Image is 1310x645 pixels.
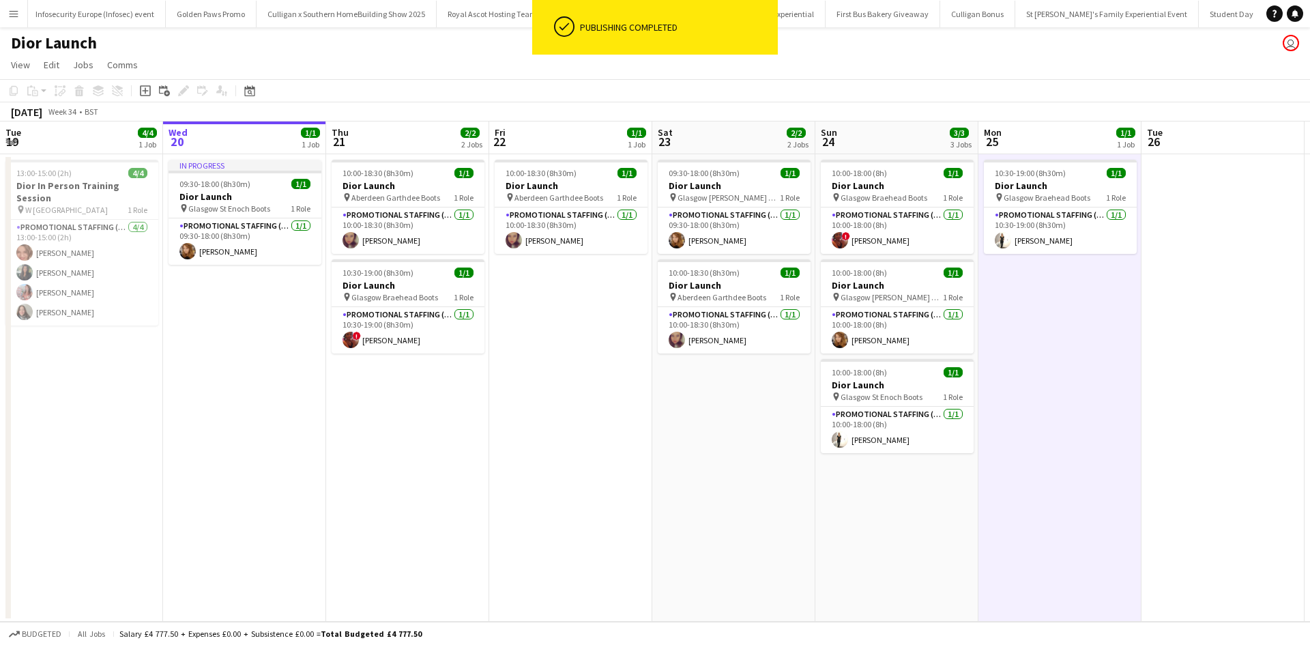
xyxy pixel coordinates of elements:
span: Week 34 [45,106,79,117]
app-card-role: Promotional Staffing (Sales Staff)1/110:30-19:00 (8h30m)[PERSON_NAME] [984,207,1137,254]
span: 20 [166,134,188,149]
span: Jobs [73,59,93,71]
span: 22 [493,134,506,149]
app-card-role: Promotional Staffing (Sales Staff)1/110:00-18:30 (8h30m)[PERSON_NAME] [332,207,484,254]
app-job-card: 10:00-18:00 (8h)1/1Dior Launch Glasgow Braehead Boots1 RolePromotional Staffing (Sales Staff)1/11... [821,160,974,254]
h3: Dior In Person Training Session [5,180,158,204]
div: Salary £4 777.50 + Expenses £0.00 + Subsistence £0.00 = [119,629,422,639]
app-job-card: 13:00-15:00 (2h)4/4Dior In Person Training Session W [GEOGRAPHIC_DATA]1 RolePromotional Staffing ... [5,160,158,326]
span: Glasgow St Enoch Boots [841,392,922,402]
span: 1 Role [128,205,147,215]
div: 1 Job [139,139,156,149]
span: View [11,59,30,71]
span: Comms [107,59,138,71]
app-card-role: Promotional Staffing (Sales Staff)1/110:00-18:00 (8h)[PERSON_NAME] [821,307,974,354]
span: 4/4 [138,128,157,138]
span: 1 Role [943,192,963,203]
span: 1/1 [781,168,800,178]
div: 1 Job [628,139,645,149]
button: First Bus Bakery Giveaway [826,1,940,27]
span: 13:00-15:00 (2h) [16,168,72,178]
span: 24 [819,134,837,149]
span: 1/1 [454,268,474,278]
span: 10:00-18:00 (8h) [832,168,887,178]
span: 1 Role [943,392,963,402]
span: Glasgow Braehead Boots [841,192,927,203]
span: Aberdeen Garthdee Boots [351,192,440,203]
div: 2 Jobs [787,139,809,149]
span: Glasgow St Enoch Boots [188,203,270,214]
h3: Dior Launch [821,180,974,192]
button: Golden Paws Promo [166,1,257,27]
span: Glasgow Braehead Boots [1004,192,1090,203]
span: 10:00-18:30 (8h30m) [343,168,413,178]
span: Thu [332,126,349,139]
app-card-role: Promotional Staffing (Sales Staff)1/109:30-18:00 (8h30m)[PERSON_NAME] [169,218,321,265]
div: 10:00-18:00 (8h)1/1Dior Launch Glasgow St Enoch Boots1 RolePromotional Staffing (Sales Staff)1/11... [821,359,974,453]
span: Budgeted [22,629,61,639]
a: Jobs [68,56,99,74]
app-card-role: Promotional Staffing (Sales Staff)1/110:00-18:30 (8h30m)[PERSON_NAME] [658,307,811,354]
h3: Dior Launch [984,180,1137,192]
span: 1 Role [943,292,963,302]
a: Comms [102,56,143,74]
span: 1/1 [627,128,646,138]
span: All jobs [75,629,108,639]
app-job-card: 10:30-19:00 (8h30m)1/1Dior Launch Glasgow Braehead Boots1 RolePromotional Staffing (Sales Staff)1... [332,259,484,354]
h3: Dior Launch [169,190,321,203]
span: 1/1 [291,179,310,189]
app-card-role: Promotional Staffing (Sales Staff)1/110:00-18:00 (8h)[PERSON_NAME] [821,407,974,453]
span: 1/1 [944,367,963,377]
div: [DATE] [11,105,42,119]
span: 1/1 [617,168,637,178]
span: 1/1 [781,268,800,278]
span: 23 [656,134,673,149]
app-user-avatar: Joanne Milne [1283,35,1299,51]
span: 1/1 [301,128,320,138]
h3: Dior Launch [821,379,974,391]
span: 10:00-18:00 (8h) [832,367,887,377]
span: Sun [821,126,837,139]
span: Tue [1147,126,1163,139]
span: 4/4 [128,168,147,178]
span: ! [842,232,850,240]
button: Budgeted [7,627,63,642]
span: 09:30-18:00 (8h30m) [179,179,250,189]
span: Tue [5,126,21,139]
button: Culligan x Southern HomeBuilding Show 2025 [257,1,437,27]
app-job-card: 10:00-18:30 (8h30m)1/1Dior Launch Aberdeen Garthdee Boots1 RolePromotional Staffing (Sales Staff)... [495,160,647,254]
h3: Dior Launch [332,180,484,192]
div: 10:00-18:30 (8h30m)1/1Dior Launch Aberdeen Garthdee Boots1 RolePromotional Staffing (Sales Staff)... [332,160,484,254]
app-card-role: Promotional Staffing (Sales Staff)1/110:00-18:00 (8h)![PERSON_NAME] [821,207,974,254]
div: 10:00-18:30 (8h30m)1/1Dior Launch Aberdeen Garthdee Boots1 RolePromotional Staffing (Sales Staff)... [658,259,811,354]
span: Glasgow [PERSON_NAME] Galleries Boots [678,192,780,203]
h3: Dior Launch [332,279,484,291]
span: Edit [44,59,59,71]
app-job-card: 10:30-19:00 (8h30m)1/1Dior Launch Glasgow Braehead Boots1 RolePromotional Staffing (Sales Staff)1... [984,160,1137,254]
span: 3/3 [950,128,969,138]
span: 10:00-18:30 (8h30m) [669,268,740,278]
span: 1/1 [944,168,963,178]
span: Fri [495,126,506,139]
span: 21 [330,134,349,149]
button: Student Day [1199,1,1265,27]
span: 1 Role [454,192,474,203]
div: In progress [169,160,321,171]
app-card-role: Promotional Staffing (Sales Staff)1/110:00-18:30 (8h30m)[PERSON_NAME] [495,207,647,254]
span: 1 Role [291,203,310,214]
h3: Dior Launch [495,180,647,192]
div: 1 Job [1117,139,1135,149]
button: Culligan Bonus [940,1,1015,27]
app-job-card: 10:00-18:00 (8h)1/1Dior Launch Glasgow [PERSON_NAME] Galleries Boots1 RolePromotional Staffing (S... [821,259,974,354]
span: 1/1 [1116,128,1135,138]
div: 2 Jobs [461,139,482,149]
span: ! [353,332,361,340]
span: Wed [169,126,188,139]
app-card-role: Promotional Staffing (Sales Staff)1/109:30-18:00 (8h30m)[PERSON_NAME] [658,207,811,254]
h1: Dior Launch [11,33,97,53]
span: Mon [984,126,1002,139]
span: 2/2 [461,128,480,138]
